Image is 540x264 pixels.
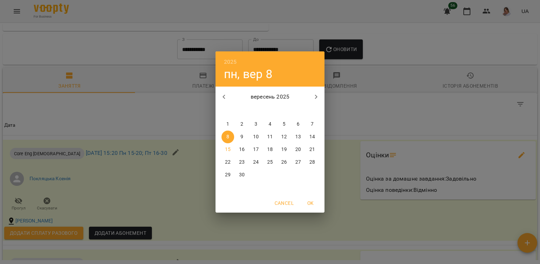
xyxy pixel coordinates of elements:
span: сб [292,107,304,114]
p: 9 [240,133,243,140]
p: 29 [225,171,231,178]
button: 3 [250,118,262,131]
p: 7 [311,121,314,128]
p: вересень 2025 [232,93,308,101]
button: 16 [236,143,248,156]
button: 10 [250,131,262,143]
p: 22 [225,159,231,166]
button: 7 [306,118,319,131]
button: 5 [278,118,290,131]
p: 2 [240,121,243,128]
p: 27 [295,159,301,166]
p: 6 [297,121,300,128]
p: 25 [267,159,273,166]
p: 16 [239,146,245,153]
button: 26 [278,156,290,169]
span: ср [250,107,262,114]
p: 26 [281,159,287,166]
p: 20 [295,146,301,153]
button: 23 [236,156,248,169]
button: 13 [292,131,304,143]
button: OK [299,197,322,209]
button: 19 [278,143,290,156]
button: 8 [221,131,234,143]
button: 4 [264,118,276,131]
p: 15 [225,146,231,153]
button: 1 [221,118,234,131]
span: нд [306,107,319,114]
p: 24 [253,159,259,166]
button: 24 [250,156,262,169]
span: чт [264,107,276,114]
p: 1 [226,121,229,128]
button: 20 [292,143,304,156]
button: 11 [264,131,276,143]
button: 12 [278,131,290,143]
p: 3 [255,121,257,128]
button: пн, вер 8 [224,67,272,81]
span: пн [221,107,234,114]
button: 25 [264,156,276,169]
p: 17 [253,146,259,153]
button: 28 [306,156,319,169]
p: 10 [253,133,259,140]
p: 11 [267,133,273,140]
button: 2 [236,118,248,131]
button: 6 [292,118,304,131]
button: 14 [306,131,319,143]
p: 13 [295,133,301,140]
p: 14 [309,133,315,140]
button: 27 [292,156,304,169]
p: 23 [239,159,245,166]
button: 22 [221,156,234,169]
p: 5 [283,121,285,128]
button: 21 [306,143,319,156]
p: 4 [269,121,271,128]
p: 21 [309,146,315,153]
button: Cancel [272,197,296,209]
p: 30 [239,171,245,178]
button: 2025 [224,57,237,67]
button: 30 [236,169,248,181]
span: Cancel [275,199,294,207]
p: 18 [267,146,273,153]
p: 8 [226,133,229,140]
span: OK [302,199,319,207]
span: вт [236,107,248,114]
button: 29 [221,169,234,181]
button: 18 [264,143,276,156]
button: 9 [236,131,248,143]
button: 15 [221,143,234,156]
p: 28 [309,159,315,166]
span: пт [278,107,290,114]
p: 12 [281,133,287,140]
button: 17 [250,143,262,156]
p: 19 [281,146,287,153]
